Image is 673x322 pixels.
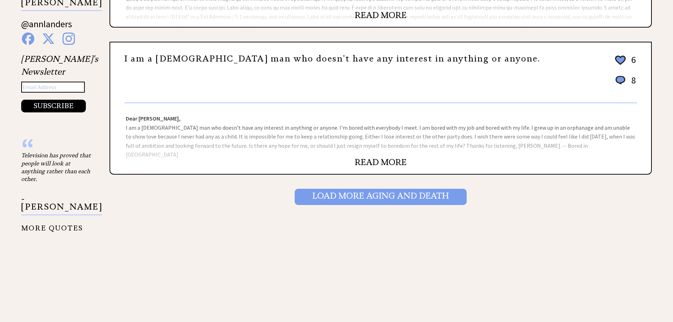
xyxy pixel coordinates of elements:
[22,33,34,45] img: facebook%20blue.png
[614,54,627,66] img: heart_outline%202.png
[126,115,181,122] strong: Dear [PERSON_NAME],
[295,189,467,205] input: Load More Aging and death
[21,195,102,215] p: - [PERSON_NAME]
[63,33,75,45] img: instagram%20blue.png
[21,144,92,151] div: “
[21,151,92,183] div: Television has proved that people will look at anything rather than each other.
[21,100,86,112] button: SUBSCRIBE
[21,82,85,93] input: Email Address
[355,157,407,168] a: READ MORE
[21,53,98,113] div: [PERSON_NAME]'s Newsletter
[355,10,407,21] a: READ MORE
[21,18,72,37] a: @annlanders
[124,53,540,64] a: I am a [DEMOGRAPHIC_DATA] man who doesn't have any interest in anything or anyone.
[628,74,636,93] td: 8
[42,33,55,45] img: x%20blue.png
[628,54,636,74] td: 6
[614,75,627,86] img: message_round%201.png
[21,218,83,232] a: MORE QUOTES
[110,103,651,174] div: I am a [DEMOGRAPHIC_DATA] man who doesn't have any interest in anything or anyone. I'm bored with...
